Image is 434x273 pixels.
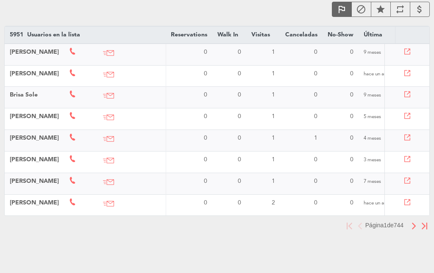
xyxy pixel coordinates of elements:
img: next.png [411,223,417,229]
span: 0 [204,49,207,55]
span: 0 [204,135,207,141]
span: 1 [272,157,275,163]
span: 5 meses [364,114,381,119]
span: [PERSON_NAME] [10,200,59,206]
span: hace un año [364,72,389,77]
span: 0 [314,200,317,206]
span: Brisa Sole [10,92,38,98]
span: 9 meses [364,93,381,98]
span: 1 [272,113,275,119]
span: 0 [238,49,241,55]
th: Visitas [246,26,280,43]
span: 1 [272,49,275,55]
i: attach_money [415,4,425,14]
th: Walk In [212,26,246,43]
span: [PERSON_NAME] [10,157,59,163]
span: Usuarios en la lista [27,32,80,38]
span: 0 [314,71,317,77]
i: outlined_flag [337,4,347,14]
span: 3 meses [364,157,381,163]
span: [PERSON_NAME] [10,49,59,55]
span: 0 [314,92,317,98]
span: 0 [350,49,353,55]
span: hace un año [364,201,389,206]
span: 0 [238,71,241,77]
span: 0 [204,178,207,184]
span: 0 [314,49,317,55]
span: 0 [350,71,353,77]
span: 0 [350,200,353,206]
i: block [356,4,366,14]
span: 0 [350,178,353,184]
span: [PERSON_NAME] [10,71,59,77]
span: 744 [394,222,403,229]
th: Reservations [166,26,212,43]
span: 0 [238,113,241,119]
span: 0 [204,157,207,163]
span: 2 [272,200,275,206]
b: 5951 [10,32,23,38]
span: 0 [238,157,241,163]
span: 1 [272,71,275,77]
span: 0 [204,71,207,77]
span: [PERSON_NAME] [10,178,59,184]
span: 0 [350,113,353,119]
span: 0 [314,178,317,184]
span: 1 [314,135,317,141]
th: Última [359,26,395,43]
span: 0 [350,157,353,163]
span: 0 [204,200,207,206]
img: last.png [422,223,427,229]
pagination-template: Página de [344,222,430,229]
span: 1 [272,178,275,184]
span: 0 [238,135,241,141]
span: 0 [238,92,241,98]
span: 0 [238,178,241,184]
th: No-Show [323,26,359,43]
span: 1 [272,92,275,98]
span: [PERSON_NAME] [10,113,59,119]
span: 0 [204,92,207,98]
span: 9 meses [364,50,381,55]
span: 1 [272,135,275,141]
i: repeat [395,4,405,14]
i: star [376,4,386,14]
span: 0 [314,113,317,119]
span: 0 [350,135,353,141]
span: 0 [238,200,241,206]
span: 7 meses [364,179,381,184]
span: 0 [350,92,353,98]
span: 0 [314,157,317,163]
th: Canceladas [280,26,323,43]
img: first.png [347,223,352,229]
span: 4 meses [364,136,381,141]
span: 0 [204,113,207,119]
span: [PERSON_NAME] [10,135,59,141]
img: prev.png [357,223,363,229]
span: 1 [384,222,387,229]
